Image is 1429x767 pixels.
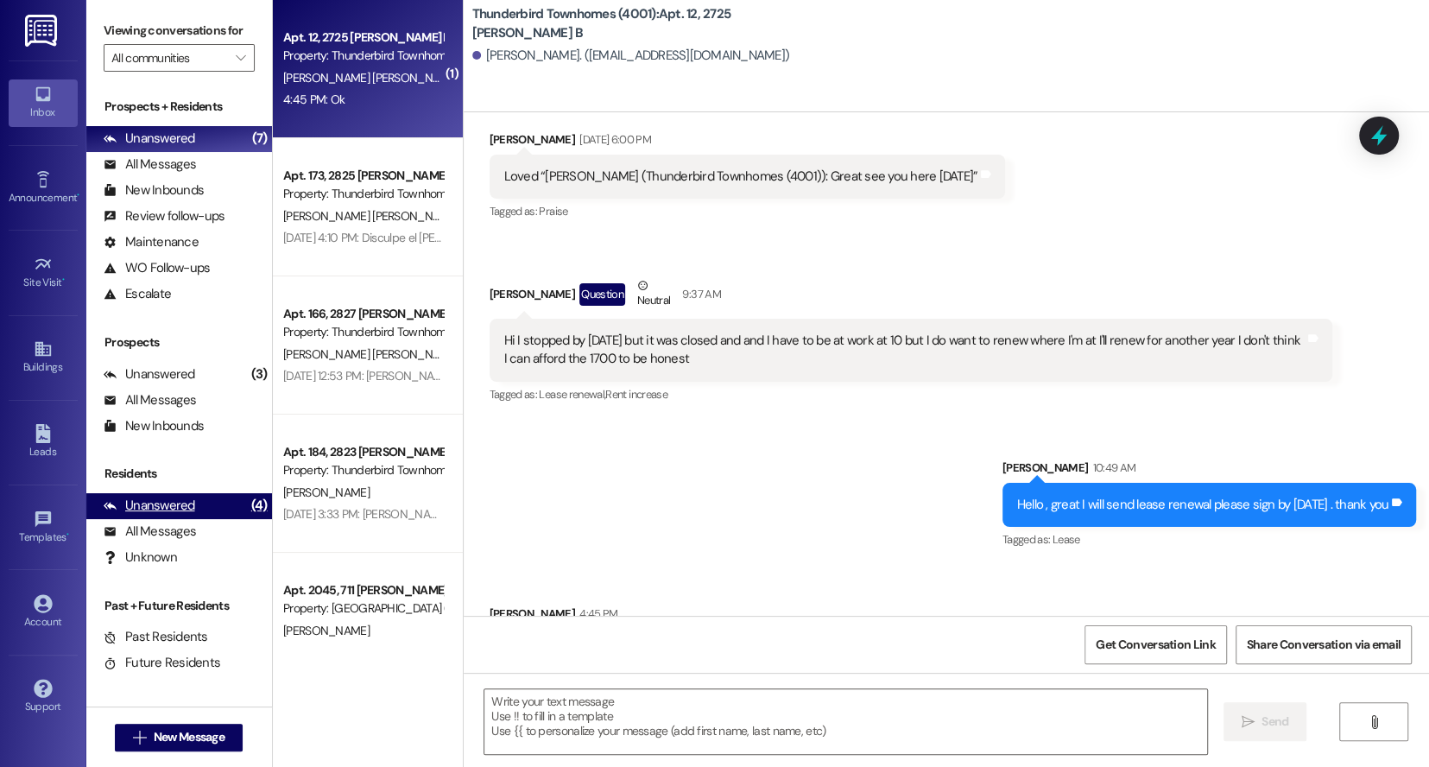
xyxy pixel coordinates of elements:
[539,204,567,219] span: Praise
[9,589,78,636] a: Account
[1096,636,1215,654] span: Get Conversation Link
[104,155,196,174] div: All Messages
[104,391,196,409] div: All Messages
[1017,496,1388,514] div: Hello , great I will send lease renewal please sign by [DATE] . thank you
[283,305,443,323] div: Apt. 166, 2827 [PERSON_NAME]
[86,465,272,483] div: Residents
[1236,625,1412,664] button: Share Conversation via email
[283,92,345,107] div: 4:45 PM: Ok
[9,250,78,296] a: Site Visit •
[283,581,443,599] div: Apt. 2045, 711 [PERSON_NAME] F
[1002,459,1416,483] div: [PERSON_NAME]
[490,382,1333,407] div: Tagged as:
[104,417,204,435] div: New Inbounds
[104,207,224,225] div: Review follow-ups
[104,233,199,251] div: Maintenance
[283,644,427,660] div: [DATE] at 3:14 PM: (An Image)
[283,368,956,383] div: [DATE] 12:53 PM: [PERSON_NAME]. Muchisimas gracias. Ya gestionamos la instalacion para este proxi...
[283,208,458,224] span: [PERSON_NAME] [PERSON_NAME]
[104,497,195,515] div: Unanswered
[472,5,818,42] b: Thunderbird Townhomes (4001): Apt. 12, 2725 [PERSON_NAME] B
[104,181,204,200] div: New Inbounds
[283,47,443,65] div: Property: Thunderbird Townhomes (4001)
[575,130,651,149] div: [DATE] 6:00 PM
[104,130,195,148] div: Unanswered
[66,529,69,541] span: •
[104,628,208,646] div: Past Residents
[1088,459,1135,477] div: 10:49 AM
[504,168,978,186] div: Loved “[PERSON_NAME] (Thunderbird Townhomes (4001)): Great see you here [DATE]”
[247,361,272,388] div: (3)
[77,189,79,201] span: •
[1002,527,1416,552] div: Tagged as:
[678,285,720,303] div: 9:37 AM
[86,98,272,116] div: Prospects + Residents
[490,276,1333,319] div: [PERSON_NAME]
[104,259,210,277] div: WO Follow-ups
[490,130,1006,155] div: [PERSON_NAME]
[472,47,790,65] div: [PERSON_NAME]. ([EMAIL_ADDRESS][DOMAIN_NAME])
[154,728,224,746] span: New Message
[575,605,617,623] div: 4:45 PM
[605,387,667,402] span: Rent increase
[283,443,443,461] div: Apt. 184, 2823 [PERSON_NAME]
[247,492,272,519] div: (4)
[104,17,255,44] label: Viewing conversations for
[283,167,443,185] div: Apt. 173, 2825 [PERSON_NAME]
[1084,625,1226,664] button: Get Conversation Link
[283,323,443,341] div: Property: Thunderbird Townhomes (4001)
[115,724,243,751] button: New Message
[104,523,196,541] div: All Messages
[634,276,673,313] div: Neutral
[86,333,272,352] div: Prospects
[283,230,1000,245] div: [DATE] 4:10 PM: Disculpe el [PERSON_NAME] acondicionado no está enfriando me lo puede checar maña...
[283,623,370,638] span: [PERSON_NAME]
[283,346,464,362] span: [PERSON_NAME] [PERSON_NAME]
[9,674,78,720] a: Support
[104,285,171,303] div: Escalate
[283,29,443,47] div: Apt. 12, 2725 [PERSON_NAME] B
[1247,636,1401,654] span: Share Conversation via email
[62,274,65,286] span: •
[1367,715,1380,729] i: 
[490,605,623,629] div: [PERSON_NAME]
[490,199,1006,224] div: Tagged as:
[133,731,146,745] i: 
[1224,702,1307,741] button: Send
[504,332,1306,369] div: Hi I stopped by [DATE] but it was closed and and I have to be at work at 10 but I do want to rene...
[1053,532,1080,547] span: Lease
[283,599,443,618] div: Property: [GEOGRAPHIC_DATA] (4027)
[579,283,625,305] div: Question
[25,15,60,47] img: ResiDesk Logo
[104,548,177,567] div: Unknown
[236,51,245,65] i: 
[104,654,220,672] div: Future Residents
[104,365,195,383] div: Unanswered
[283,485,370,500] span: [PERSON_NAME]
[9,334,78,381] a: Buildings
[86,597,272,615] div: Past + Future Residents
[283,506,469,522] div: [DATE] 3:33 PM: [PERSON_NAME]! 😊
[539,387,605,402] span: Lease renewal ,
[9,79,78,126] a: Inbox
[9,419,78,466] a: Leads
[111,44,227,72] input: All communities
[248,125,272,152] div: (7)
[283,70,458,86] span: [PERSON_NAME] [PERSON_NAME]
[283,461,443,479] div: Property: Thunderbird Townhomes (4001)
[1242,715,1255,729] i: 
[1261,713,1288,731] span: Send
[9,504,78,551] a: Templates •
[283,185,443,203] div: Property: Thunderbird Townhomes (4001)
